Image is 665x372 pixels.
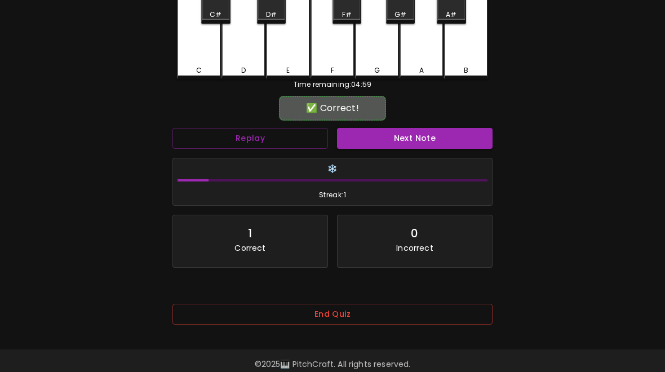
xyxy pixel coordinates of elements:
div: D [241,65,246,76]
div: D# [266,10,277,20]
div: F [331,65,334,76]
div: E [286,65,290,76]
div: G# [394,10,406,20]
p: Incorrect [396,242,433,254]
h6: ❄️ [178,163,487,175]
div: B [464,65,468,76]
button: Next Note [337,128,493,149]
p: Correct [234,242,265,254]
div: A# [446,10,456,20]
div: ✅ Correct! [285,101,380,115]
div: 1 [248,224,252,242]
div: C# [210,10,221,20]
div: A [419,65,424,76]
button: Replay [172,128,328,149]
div: 0 [411,224,418,242]
p: © 2025 🎹 PitchCraft. All rights reserved. [14,358,651,370]
button: End Quiz [172,304,493,325]
div: C [196,65,202,76]
div: Time remaining: 04:59 [177,79,488,90]
div: G [374,65,380,76]
div: F# [342,10,352,20]
span: Streak: 1 [178,189,487,201]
